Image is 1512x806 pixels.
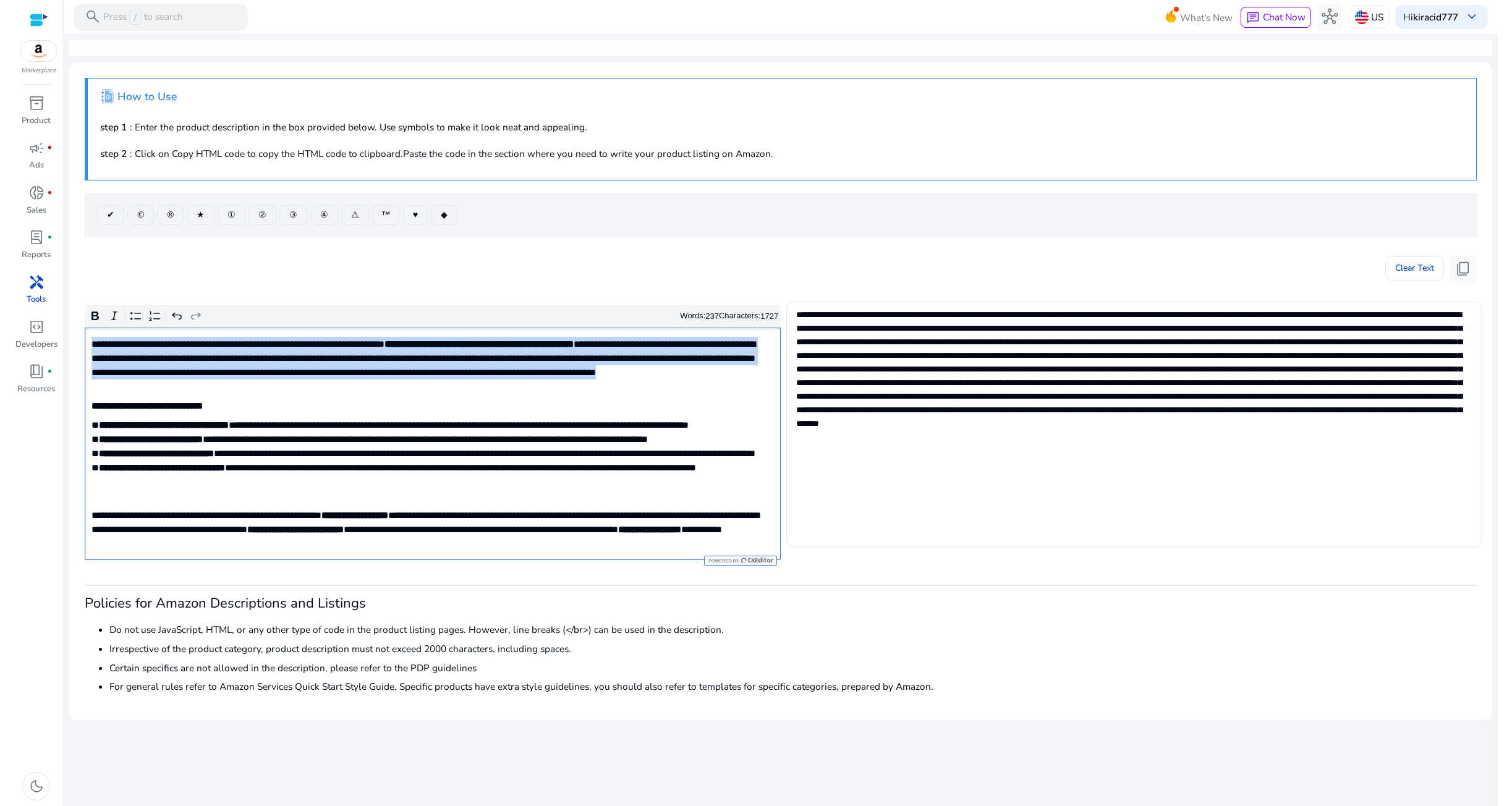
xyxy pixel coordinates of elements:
[47,369,53,375] span: fiber_manual_record
[289,208,297,221] span: ③
[227,208,236,221] span: ①
[1241,7,1310,28] button: chatChat Now
[85,9,101,25] span: search
[107,208,114,221] span: ✔
[27,205,46,217] p: Sales
[1385,256,1444,281] button: Clear Text
[127,205,154,225] button: ©
[248,205,276,225] button: ②
[22,249,51,261] p: Reports
[14,271,58,316] a: handymanTools
[431,205,457,225] button: ◆
[103,10,183,25] p: Press to search
[28,274,45,291] span: handyman
[28,319,45,335] span: code_blocks
[28,229,45,245] span: lab_profile
[320,208,328,221] span: ④
[109,661,1477,675] li: Certain specifics are not allowed in the description, please refer to the PDP guidelines
[218,205,245,225] button: ①
[258,208,266,221] span: ②
[129,10,141,25] span: /
[28,185,45,201] span: donut_small
[1180,7,1233,28] span: What's New
[85,305,781,328] div: Editor toolbar
[28,95,45,111] span: inventory_2
[109,679,1477,694] li: For general rules refer to Amazon Services Quick Start Style Guide. Specific products have extra ...
[1403,12,1458,22] p: Hi
[14,137,58,182] a: campaignfiber_manual_recordAds
[109,622,1477,637] li: Do not use JavaScript, HTML, or any other type of code in the product listing pages. However, lin...
[117,90,177,103] h4: How to Use
[1450,256,1477,283] button: content_copy
[707,558,739,564] span: Powered by
[680,308,778,324] div: Words: Characters:
[28,778,45,794] span: dark_mode
[1355,11,1369,24] img: us.svg
[1322,9,1338,25] span: hub
[100,121,127,134] b: step 1
[705,312,719,321] label: 237
[1395,256,1434,281] span: Clear Text
[15,339,57,351] p: Developers
[28,140,45,156] span: campaign
[372,205,400,225] button: ™
[403,205,428,225] button: ♥
[341,205,369,225] button: ⚠
[22,66,56,75] p: Marketplace
[137,208,144,221] span: ©
[85,328,781,560] div: Rich Text Editor. Editing area: main. Press Alt+0 for help.
[14,316,58,361] a: code_blocksDevelopers
[157,205,184,225] button: ®
[1317,4,1344,31] button: hub
[100,147,127,160] b: step 2
[14,227,58,271] a: lab_profilefiber_manual_recordReports
[20,41,57,61] img: amazon.svg
[29,159,44,172] p: Ads
[382,208,390,221] span: ™
[1371,6,1383,28] p: US
[1464,9,1480,25] span: keyboard_arrow_down
[1413,11,1458,23] b: kiracid777
[14,182,58,227] a: donut_smallfiber_manual_recordSales
[47,235,53,240] span: fiber_manual_record
[27,294,46,306] p: Tools
[1246,11,1260,25] span: chat
[279,205,307,225] button: ③
[14,93,58,137] a: inventory_2Product
[1263,11,1306,23] span: Chat Now
[28,363,45,380] span: book_4
[100,120,1464,134] p: : Enter the product description in the box provided below. Use symbols to make it look neat and a...
[47,145,53,151] span: fiber_manual_record
[14,361,58,405] a: book_4fiber_manual_recordResources
[22,115,51,127] p: Product
[17,383,55,396] p: Resources
[187,205,214,225] button: ★
[441,208,448,221] span: ◆
[760,312,778,321] label: 1727
[1455,261,1471,277] span: content_copy
[167,208,174,221] span: ®
[85,595,1477,611] h3: Policies for Amazon Descriptions and Listings
[109,642,1477,656] li: Irrespective of the product category, product description must not exceed 2000 characters, includ...
[47,190,53,196] span: fiber_manual_record
[100,146,1464,161] p: : Click on Copy HTML code to copy the HTML code to clipboard.Paste the code in the section where ...
[413,208,418,221] span: ♥
[97,205,124,225] button: ✔
[351,208,359,221] span: ⚠
[197,208,205,221] span: ★
[310,205,338,225] button: ④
